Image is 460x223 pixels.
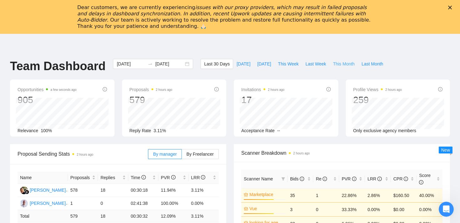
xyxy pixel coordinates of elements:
[233,59,254,69] button: [DATE]
[154,128,166,133] span: 3.11%
[18,94,77,106] div: 905
[448,6,454,9] div: Close
[305,60,326,67] span: Last Week
[339,188,365,202] td: 22.86%
[189,197,219,210] td: 0.00%
[365,202,391,216] td: 0.00%
[300,177,304,181] span: info-circle
[438,87,442,91] span: info-circle
[68,184,98,197] td: 578
[278,60,299,67] span: This Week
[68,172,98,184] th: Proposals
[342,176,356,181] span: PVR
[293,152,310,155] time: 2 hours ago
[20,186,28,194] img: YS
[141,175,146,179] span: info-circle
[417,188,442,202] td: 40.00%
[393,176,408,181] span: CPR
[391,202,417,216] td: $0.00
[201,59,233,69] button: Last 30 Days
[339,202,365,216] td: 33.33%
[98,172,128,184] th: Replies
[128,184,158,197] td: 00:30:18
[201,175,205,179] span: info-circle
[189,184,219,197] td: 3.11%
[18,210,68,222] td: Total
[41,128,52,133] span: 100%
[18,86,77,93] span: Opportunities
[441,148,450,153] span: New
[187,152,214,157] span: By Freelancer
[155,60,184,67] input: End date
[353,94,402,106] div: 259
[244,192,248,197] span: crown
[98,210,128,222] td: 18
[50,88,76,91] time: a few seconds ago
[385,88,402,91] time: 2 hours ago
[18,172,68,184] th: Name
[249,205,284,212] a: Vue
[204,60,230,67] span: Last 30 Days
[20,200,28,207] img: RV
[77,4,367,23] i: issues with our proxy providers, which may result in failed proposals and delays in dashboard syn...
[377,177,382,181] span: info-circle
[268,88,284,91] time: 2 hours ago
[68,210,98,222] td: 579
[214,87,219,91] span: info-circle
[313,188,339,202] td: 1
[419,180,423,184] span: info-circle
[361,60,383,67] span: Last Month
[156,88,172,91] time: 2 hours ago
[18,128,38,133] span: Relevance
[277,128,280,133] span: --
[128,197,158,210] td: 02:41:38
[77,153,93,156] time: 2 hours ago
[18,150,148,158] span: Proposal Sending Stats
[171,175,176,179] span: info-circle
[131,175,146,180] span: Time
[25,190,29,194] img: gigradar-bm.png
[148,61,153,66] span: swap-right
[326,87,331,91] span: info-circle
[20,200,66,205] a: RV[PERSON_NAME]
[352,177,356,181] span: info-circle
[98,184,128,197] td: 18
[10,59,105,74] h1: Team Dashboard
[358,59,386,69] button: Last Month
[77,4,373,29] div: Dear customers, we are currently experiencing . Our team is actively working to resolve the probl...
[419,173,431,185] span: Score
[244,206,248,211] span: crown
[130,86,172,93] span: Proposals
[117,60,145,67] input: Start date
[404,177,408,181] span: info-circle
[274,59,302,69] button: This Week
[290,176,304,181] span: Bids
[128,210,158,222] td: 00:30:32
[237,60,250,67] span: [DATE]
[333,60,355,67] span: This Month
[30,187,66,194] div: [PERSON_NAME]
[241,128,275,133] span: Acceptance Rate
[313,202,339,216] td: 0
[330,59,358,69] button: This Month
[249,191,284,198] a: Marketplace
[130,94,172,106] div: 579
[257,60,271,67] span: [DATE]
[100,174,121,181] span: Replies
[241,86,284,93] span: Invitations
[254,59,274,69] button: [DATE]
[353,86,402,93] span: Profile Views
[316,176,327,181] span: Re
[241,149,442,157] span: Scanner Breakdown
[153,152,176,157] span: By manager
[70,174,91,181] span: Proposals
[158,197,188,210] td: 100.00%
[244,176,273,181] span: Scanner Name
[189,210,219,222] td: 3.11 %
[281,177,285,181] span: filter
[391,188,417,202] td: $160.50
[288,202,314,216] td: 3
[365,188,391,202] td: 2.86%
[98,197,128,210] td: 0
[191,175,206,180] span: LRR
